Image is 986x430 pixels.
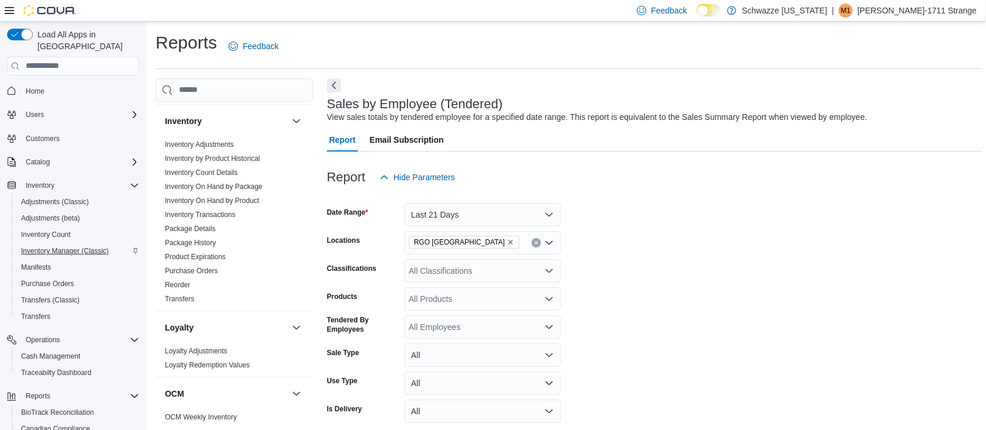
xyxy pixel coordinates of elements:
label: Classifications [327,264,377,273]
input: Dark Mode [697,4,721,16]
label: Tendered By Employees [327,315,399,334]
button: Open list of options [544,294,554,304]
a: Loyalty Adjustments [165,347,227,355]
a: Inventory Count Details [165,168,238,177]
span: Inventory Count [16,228,139,242]
a: Inventory Count [16,228,75,242]
a: Purchase Orders [16,277,79,291]
span: Manifests [16,260,139,274]
button: Inventory [289,114,304,128]
span: M1 [841,4,851,18]
span: Inventory On Hand by Package [165,182,263,191]
span: Purchase Orders [165,266,218,276]
span: Package History [165,238,216,247]
label: Sale Type [327,348,359,357]
button: Open list of options [544,322,554,332]
div: Loyalty [156,344,313,377]
span: Inventory Count [21,230,71,239]
span: Catalog [21,155,139,169]
span: Reorder [165,280,190,290]
a: Manifests [16,260,56,274]
p: [PERSON_NAME]-1711 Strange [857,4,977,18]
button: Inventory [2,177,144,194]
a: Purchase Orders [165,267,218,275]
a: Feedback [224,35,283,58]
button: Inventory [165,115,287,127]
button: Transfers [12,308,144,325]
button: Inventory Manager (Classic) [12,243,144,259]
button: Remove RGO 6 Northeast Heights from selection in this group [507,239,514,246]
button: Reports [21,389,55,403]
span: Reports [21,389,139,403]
span: Inventory [26,181,54,190]
a: Inventory Adjustments [165,140,234,149]
a: Cash Management [16,349,85,363]
label: Is Delivery [327,404,362,414]
button: Inventory [21,178,59,192]
h3: Sales by Employee (Tendered) [327,97,503,111]
span: RGO [GEOGRAPHIC_DATA] [414,236,505,248]
span: Inventory Manager (Classic) [16,244,139,258]
a: Inventory On Hand by Package [165,183,263,191]
a: Transfers [165,295,194,303]
a: Product Expirations [165,253,226,261]
span: Users [21,108,139,122]
span: Inventory Transactions [165,210,236,219]
span: Adjustments (beta) [16,211,139,225]
button: OCM [289,387,304,401]
button: Users [21,108,49,122]
button: Operations [21,333,65,347]
a: Adjustments (beta) [16,211,85,225]
h3: OCM [165,388,184,400]
span: Transfers (Classic) [16,293,139,307]
button: All [404,343,561,367]
a: Transfers (Classic) [16,293,84,307]
a: Home [21,84,49,98]
button: Next [327,78,341,92]
button: Cash Management [12,348,144,364]
span: Users [26,110,44,119]
span: Adjustments (beta) [21,214,80,223]
span: Traceabilty Dashboard [16,366,139,380]
button: BioTrack Reconciliation [12,404,144,421]
a: Inventory Manager (Classic) [16,244,113,258]
span: RGO 6 Northeast Heights [409,236,519,249]
a: Inventory Transactions [165,211,236,219]
span: Transfers [16,309,139,324]
img: Cova [23,5,76,16]
span: Package Details [165,224,216,233]
button: Inventory Count [12,226,144,243]
span: Cash Management [21,352,80,361]
span: Home [21,84,139,98]
span: OCM Weekly Inventory [165,412,237,422]
a: Transfers [16,309,55,324]
div: Inventory [156,137,313,311]
label: Products [327,292,357,301]
a: Loyalty Redemption Values [165,361,250,369]
span: Purchase Orders [16,277,139,291]
span: Feedback [243,40,278,52]
button: Adjustments (Classic) [12,194,144,210]
button: Users [2,106,144,123]
a: BioTrack Reconciliation [16,405,99,419]
button: Home [2,82,144,99]
a: Customers [21,132,64,146]
span: Adjustments (Classic) [16,195,139,209]
div: View sales totals by tendered employee for a specified date range. This report is equivalent to t... [327,111,867,123]
a: Traceabilty Dashboard [16,366,96,380]
span: Operations [26,335,60,345]
span: Load All Apps in [GEOGRAPHIC_DATA] [33,29,139,52]
h3: Report [327,170,366,184]
span: BioTrack Reconciliation [21,408,94,417]
span: Adjustments (Classic) [21,197,89,207]
a: Package History [165,239,216,247]
span: Loyalty Redemption Values [165,360,250,370]
h3: Loyalty [165,322,194,333]
button: Reports [2,388,144,404]
span: Traceabilty Dashboard [21,368,91,377]
a: Inventory by Product Historical [165,154,260,163]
